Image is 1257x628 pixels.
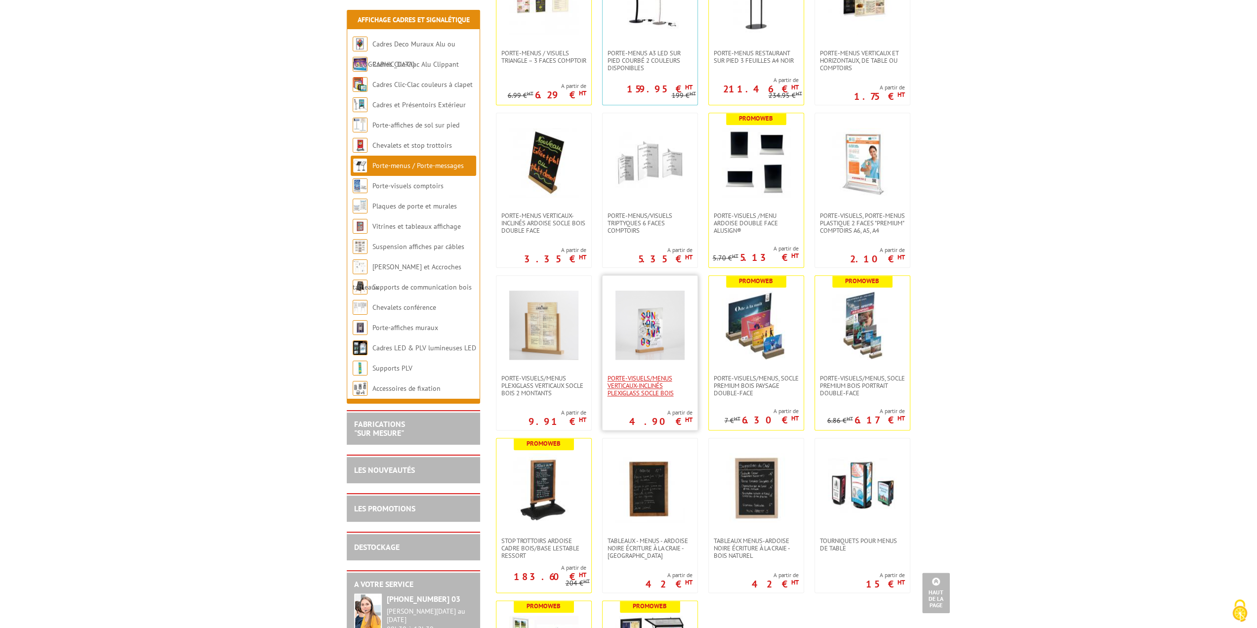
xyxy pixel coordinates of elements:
[854,93,905,99] p: 1.75 €
[527,90,533,97] sup: HT
[722,453,791,522] img: Tableaux menus-Ardoise Noire écriture à la craie - Bois Naturel
[353,97,367,112] img: Cadres et Présentoirs Extérieur
[827,407,905,415] span: A partir de
[608,212,692,234] span: Porte-menus/visuels triptyques 6 faces comptoirs
[689,90,696,97] sup: HT
[791,83,799,91] sup: HT
[372,202,457,210] a: Plaques de porte et murales
[629,419,692,424] p: 4.90 €
[725,407,799,415] span: A partir de
[372,384,441,393] a: Accessoires de fixation
[714,537,799,559] span: Tableaux menus-Ardoise Noire écriture à la craie - Bois Naturel
[354,503,415,513] a: LES PROMOTIONS
[828,291,897,360] img: PORTE-VISUELS/MENUS, SOCLE PREMIUM BOIS PORTRAIT DOUBLE-FACE
[372,161,464,170] a: Porte-menus / Porte-messages
[608,537,692,559] span: Tableaux - Menus - Ardoise Noire écriture à la craie - [GEOGRAPHIC_DATA]
[685,253,692,261] sup: HT
[353,381,367,396] img: Accessoires de fixation
[608,49,692,72] span: Porte-Menus A3 LED sur pied courbé 2 couleurs disponibles
[845,277,879,285] b: Promoweb
[353,320,367,335] img: Porte-affiches muraux
[638,256,692,262] p: 5.35 €
[897,578,905,586] sup: HT
[714,375,799,397] span: PORTE-VISUELS/MENUS, SOCLE PREMIUM BOIS PAYSAGE DOUBLE-FACE
[354,580,473,589] h2: A votre service
[514,574,586,580] p: 183.60 €
[685,416,692,424] sup: HT
[372,222,461,231] a: Vitrines et tableaux affichage
[603,537,697,559] a: Tableaux - Menus - Ardoise Noire écriture à la craie - [GEOGRAPHIC_DATA]
[372,323,438,332] a: Porte-affiches muraux
[615,291,685,360] img: Porte-Visuels/Menus verticaux-inclinés plexiglass socle bois
[579,253,586,261] sup: HT
[372,283,472,292] a: Supports de communication bois
[528,409,586,417] span: A partir de
[353,37,367,51] img: Cadres Deco Muraux Alu ou Bois
[1222,594,1257,628] button: Cookies (fenêtre modale)
[583,578,590,585] sup: HT
[501,212,586,234] span: Porte-Menus verticaux-inclinés ardoise socle bois double face
[603,375,697,397] a: Porte-Visuels/Menus verticaux-inclinés plexiglass socle bois
[524,256,586,262] p: 3.35 €
[854,417,905,423] p: 6.17 €
[828,128,897,197] img: Porte-visuels, Porte-menus plastique 2 faces
[496,564,586,572] span: A partir de
[709,49,804,64] a: Porte-Menus Restaurant sur Pied 3 feuilles A4 Noir
[496,49,591,64] a: Porte-menus / visuels triangle – 3 faces comptoir
[734,415,740,422] sup: HT
[713,245,799,252] span: A partir de
[496,212,591,234] a: Porte-Menus verticaux-inclinés ardoise socle bois double face
[579,89,586,97] sup: HT
[353,219,367,234] img: Vitrines et tableaux affichage
[629,409,692,417] span: A partir de
[372,303,436,312] a: Chevalets conférence
[535,92,586,98] p: 6.29 €
[353,259,367,274] img: Cimaises et Accroches tableaux
[387,607,473,624] div: [PERSON_NAME][DATE] au [DATE]
[897,414,905,422] sup: HT
[854,84,905,91] span: A partir de
[508,82,586,90] span: A partir de
[358,15,470,24] a: Affichage Cadres et Signalétique
[353,178,367,193] img: Porte-visuels comptoirs
[353,118,367,132] img: Porte-affiches de sol sur pied
[897,90,905,99] sup: HT
[752,571,799,579] span: A partir de
[732,252,738,259] sup: HT
[372,100,466,109] a: Cadres et Présentoirs Extérieur
[866,581,905,587] p: 15 €
[372,181,444,190] a: Porte-visuels comptoirs
[501,375,586,397] span: Porte-Visuels/Menus Plexiglass Verticaux Socle Bois 2 Montants
[1227,598,1252,623] img: Cookies (fenêtre modale)
[752,581,799,587] p: 42 €
[714,49,799,64] span: Porte-Menus Restaurant sur Pied 3 feuilles A4 Noir
[353,40,455,69] a: Cadres Deco Muraux Alu ou [GEOGRAPHIC_DATA]
[353,158,367,173] img: Porte-menus / Porte-messages
[353,199,367,213] img: Plaques de porte et murales
[685,578,692,586] sup: HT
[608,375,692,397] span: Porte-Visuels/Menus verticaux-inclinés plexiglass socle bois
[527,602,561,610] b: Promoweb
[723,86,799,92] p: 211.46 €
[354,465,415,475] a: LES NOUVEAUTÉS
[897,253,905,261] sup: HT
[372,60,459,69] a: Cadres Clic-Clac Alu Clippant
[603,49,697,72] a: Porte-Menus A3 LED sur pied courbé 2 couleurs disponibles
[820,49,905,72] span: Porte-Menus verticaux et horizontaux, de table ou comptoirs
[815,212,910,234] a: Porte-visuels, Porte-menus plastique 2 faces "Premium" comptoirs A6, A5, A4
[828,453,897,522] img: Tourniquets pour Menus de table
[509,291,578,360] img: Porte-Visuels/Menus Plexiglass Verticaux Socle Bois 2 Montants
[372,242,464,251] a: Suspension affiches par câbles
[922,573,950,613] a: Haut de la page
[579,416,586,424] sup: HT
[796,90,802,97] sup: HT
[353,300,367,315] img: Chevalets conférence
[713,254,738,262] p: 5.70 €
[496,537,591,559] a: STOP TROTTOIRS ARDOISE CADRE BOIS/BASE LESTABLE RESSORT
[627,86,692,92] p: 159.95 €
[791,578,799,586] sup: HT
[509,128,578,197] img: Porte-Menus verticaux-inclinés ardoise socle bois double face
[372,80,473,89] a: Cadres Clic-Clac couleurs à clapet
[714,212,799,234] span: Porte-visuels /Menu ardoise double face Alusign®
[615,128,685,197] img: Porte-menus/visuels triptyques 6 faces comptoirs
